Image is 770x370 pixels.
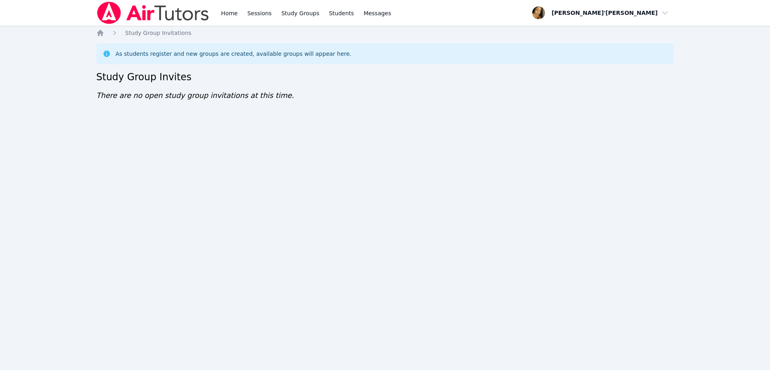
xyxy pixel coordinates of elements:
[125,30,191,36] span: Study Group Invitations
[96,71,674,83] h2: Study Group Invites
[364,9,391,17] span: Messages
[125,29,191,37] a: Study Group Invitations
[96,2,210,24] img: Air Tutors
[115,50,351,58] div: As students register and new groups are created, available groups will appear here.
[96,29,674,37] nav: Breadcrumb
[96,91,294,100] span: There are no open study group invitations at this time.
